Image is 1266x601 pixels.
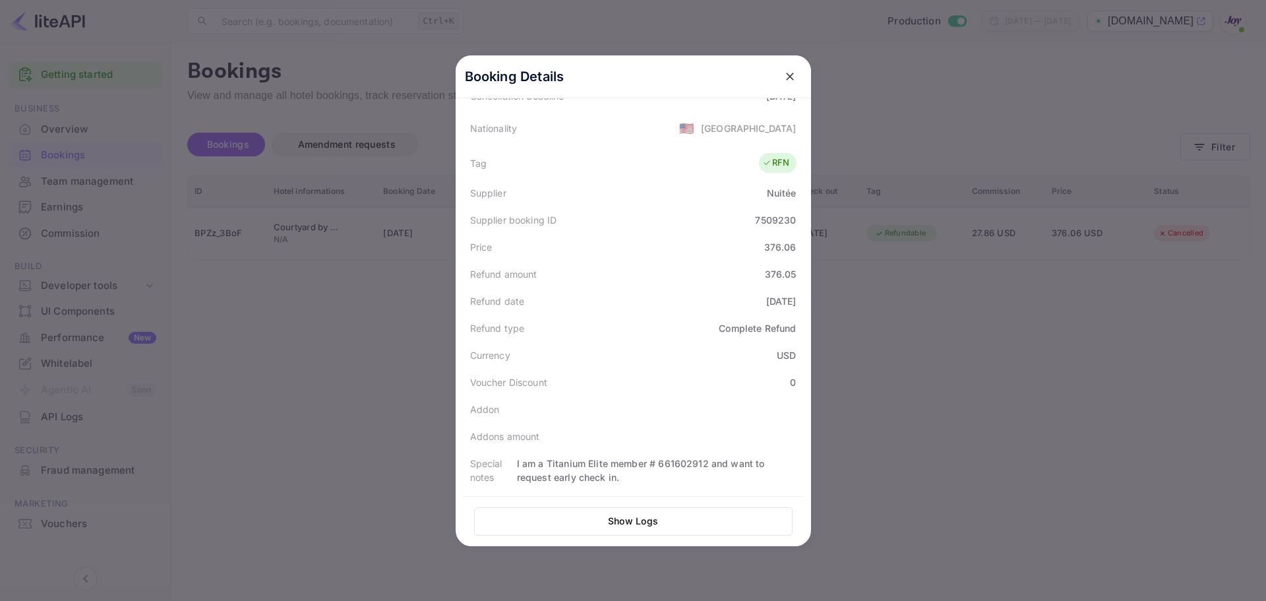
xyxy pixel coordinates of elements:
[762,156,789,170] div: RFN
[517,457,797,484] div: I am a Titanium Elite member # 661602912 and want to request early check in.
[778,65,802,88] button: close
[777,348,796,362] div: USD
[766,294,797,308] div: [DATE]
[470,402,500,416] div: Addon
[470,429,540,443] div: Addons amount
[765,267,797,281] div: 376.05
[701,121,797,135] div: [GEOGRAPHIC_DATA]
[764,240,797,254] div: 376.06
[465,67,564,86] p: Booking Details
[470,348,510,362] div: Currency
[470,186,506,200] div: Supplier
[470,321,525,335] div: Refund type
[470,375,547,389] div: Voucher Discount
[470,213,557,227] div: Supplier booking ID
[470,156,487,170] div: Tag
[790,375,796,389] div: 0
[755,213,796,227] div: 7509230
[719,321,796,335] div: Complete Refund
[470,121,518,135] div: Nationality
[767,186,797,200] div: Nuitée
[679,116,694,140] span: United States
[470,457,517,484] div: Special notes
[470,240,493,254] div: Price
[470,294,525,308] div: Refund date
[470,267,537,281] div: Refund amount
[474,507,793,536] button: Show Logs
